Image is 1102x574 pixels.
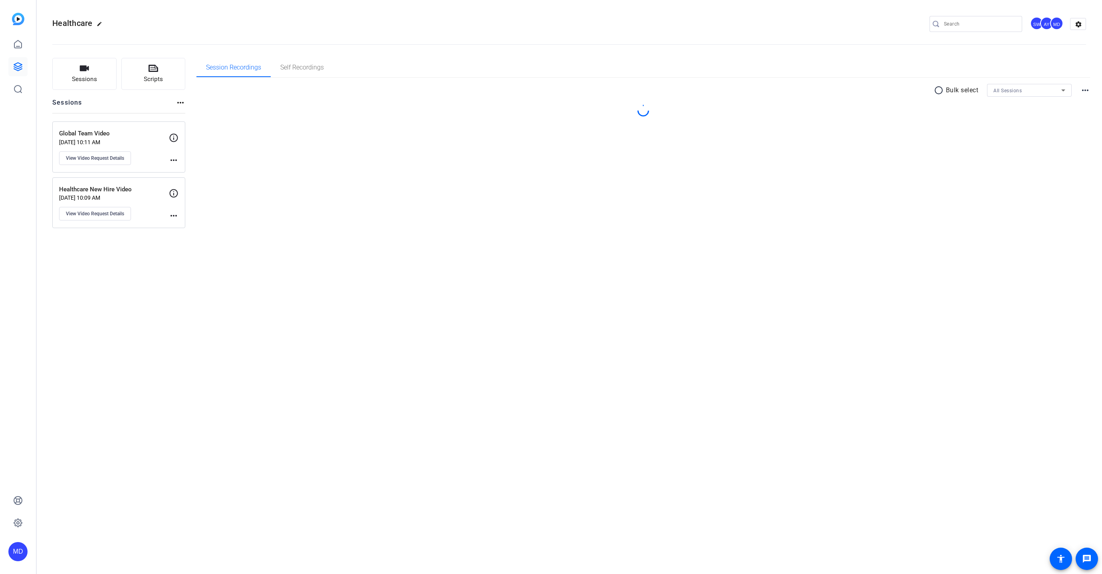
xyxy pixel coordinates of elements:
[72,75,97,84] span: Sessions
[59,195,169,201] p: [DATE] 10:09 AM
[993,88,1022,93] span: All Sessions
[59,185,169,194] p: Healthcare New Hire Video
[52,18,93,28] span: Healthcare
[206,64,261,71] span: Session Recordings
[176,98,185,107] mat-icon: more_horiz
[1082,554,1092,564] mat-icon: message
[169,155,178,165] mat-icon: more_horiz
[1030,17,1044,31] ngx-avatar: Steve Winiecki
[144,75,163,84] span: Scripts
[59,139,169,145] p: [DATE] 10:11 AM
[66,155,124,161] span: View Video Request Details
[52,58,117,90] button: Sessions
[52,98,82,113] h2: Sessions
[59,151,131,165] button: View Video Request Details
[1050,17,1063,30] div: MD
[59,207,131,220] button: View Video Request Details
[1040,17,1053,30] div: AY
[1080,85,1090,95] mat-icon: more_horiz
[169,211,178,220] mat-icon: more_horiz
[66,211,124,217] span: View Video Request Details
[121,58,186,90] button: Scripts
[59,129,169,138] p: Global Team Video
[1050,17,1064,31] ngx-avatar: Mark Dolnick
[944,19,1016,29] input: Search
[1030,17,1043,30] div: SW
[934,85,946,95] mat-icon: radio_button_unchecked
[1056,554,1066,564] mat-icon: accessibility
[1040,17,1054,31] ngx-avatar: Andrew Yelenosky
[12,13,24,25] img: blue-gradient.svg
[946,85,979,95] p: Bulk select
[280,64,324,71] span: Self Recordings
[8,542,28,561] div: MD
[97,21,106,31] mat-icon: edit
[1070,18,1086,30] mat-icon: settings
